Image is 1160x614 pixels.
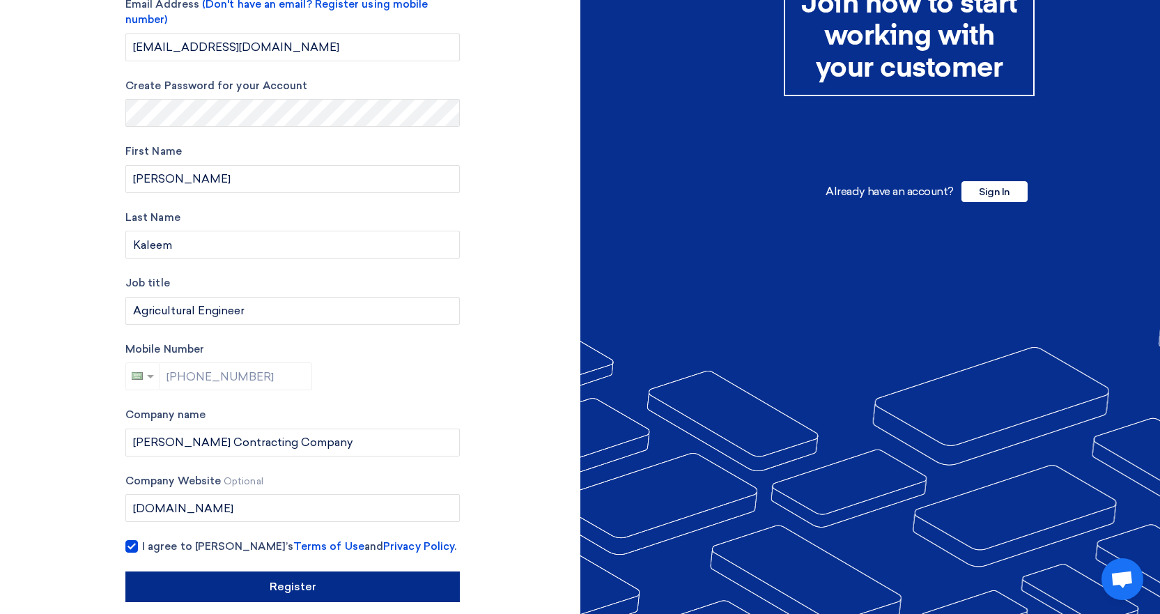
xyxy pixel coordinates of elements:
input: Register [125,571,460,602]
label: Create Password for your Account [125,78,460,94]
input: Last Name... [125,231,460,259]
label: Mobile Number [125,341,460,358]
label: Job title [125,275,460,291]
a: Terms of Use [293,540,364,553]
a: Privacy Policy [383,540,454,553]
input: Enter your business email... [125,33,460,61]
label: Last Name [125,210,460,226]
input: ex: yourcompany.com [125,494,460,522]
label: Company Website [125,473,460,489]
span: Already have an account? [826,185,953,198]
span: Optional [224,476,263,486]
span: Sign In [961,181,1028,202]
label: Company name [125,407,460,423]
input: Enter your job title... [125,297,460,325]
label: First Name [125,144,460,160]
input: Enter your company name... [125,429,460,456]
a: Open chat [1101,558,1143,600]
a: Sign In [961,185,1028,198]
input: Enter your first name... [125,165,460,193]
span: I agree to [PERSON_NAME]’s and . [142,539,456,555]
